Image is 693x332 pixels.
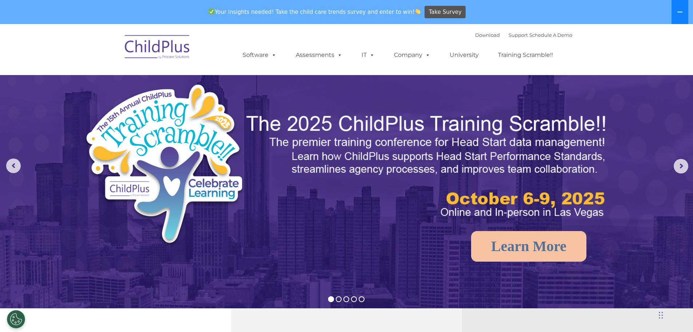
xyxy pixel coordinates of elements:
a: Learn More [471,231,586,262]
span: Take Survey [429,6,462,19]
a: Support [509,32,528,38]
font: | [475,32,572,38]
div: Drag [659,304,663,326]
img: ChildPlus by Procare Solutions [121,30,194,66]
a: Training Scramble!! [491,48,560,62]
span: Last name [101,48,123,54]
button: Cookies Settings [7,310,25,328]
a: IT [354,48,382,62]
span: Your insights needed! Take the child care trends survey and enter to win! [206,5,424,19]
a: Software [235,48,284,62]
a: Download [475,32,500,38]
a: Assessments [288,48,350,62]
img: ✅ [209,9,214,14]
a: Take Survey [425,6,466,19]
a: Company [387,48,438,62]
a: University [442,48,486,62]
iframe: Chat Widget [574,253,693,332]
a: Schedule A Demo [529,32,572,38]
img: 👏 [415,9,421,14]
span: Phone number [101,78,132,83]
